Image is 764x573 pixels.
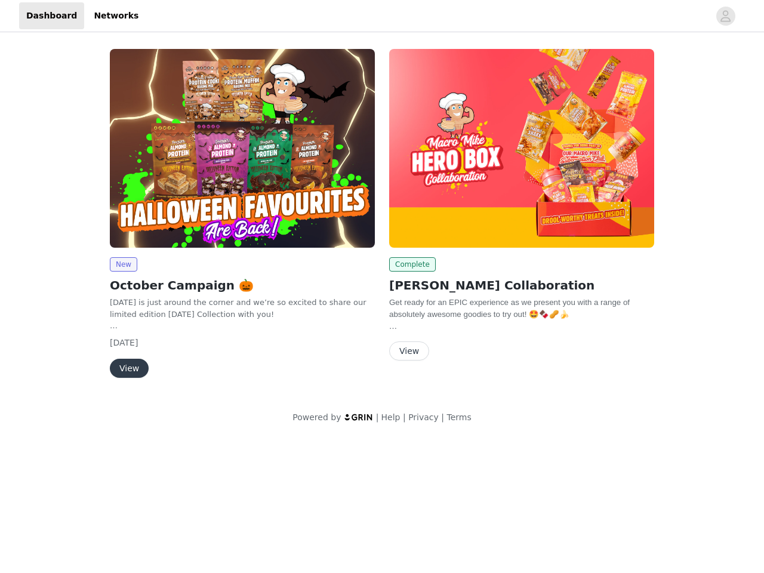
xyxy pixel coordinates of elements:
[110,364,149,373] a: View
[389,347,429,356] a: View
[389,276,654,294] h2: [PERSON_NAME] Collaboration
[376,412,379,422] span: |
[720,7,731,26] div: avatar
[110,359,149,378] button: View
[441,412,444,422] span: |
[408,412,439,422] a: Privacy
[292,412,341,422] span: Powered by
[389,257,436,272] span: Complete
[389,49,654,248] img: Macro Mike
[110,257,137,272] span: New
[110,338,138,347] span: [DATE]
[389,298,630,319] span: Get ready for an EPIC experience as we present you with a range of absolutely awesome goodies to ...
[344,413,374,421] img: logo
[389,341,429,361] button: View
[446,412,471,422] a: Terms
[381,412,401,422] a: Help
[110,298,366,319] span: [DATE] is just around the corner and we’re so excited to share our limited edition [DATE] Collect...
[110,276,375,294] h2: October Campaign 🎃
[403,412,406,422] span: |
[110,49,375,248] img: Macro Mike
[87,2,146,29] a: Networks
[19,2,84,29] a: Dashboard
